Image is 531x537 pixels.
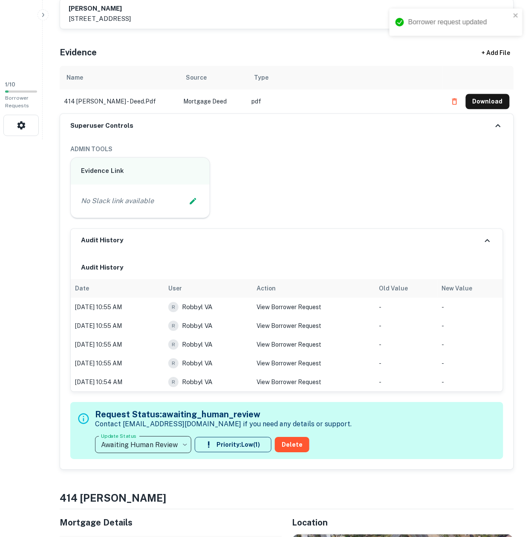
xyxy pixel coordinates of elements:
[5,95,29,109] span: Borrower Requests
[60,46,97,59] h5: Evidence
[5,82,15,88] span: 1 / 10
[60,517,282,529] h5: Mortgage Details
[60,90,179,114] td: 414 [PERSON_NAME] - deed.pdf
[81,196,154,207] p: No Slack link available
[408,17,511,27] div: Borrower request updated
[66,73,83,83] div: Name
[186,73,207,83] div: Source
[81,263,493,273] h6: Audit History
[101,433,136,440] label: Update Status
[168,340,179,350] div: R
[182,321,213,331] p: Robbyl VA
[179,90,247,114] td: Mortgage Deed
[71,279,164,298] th: Date
[69,4,131,14] h6: [PERSON_NAME]
[182,377,213,388] p: Robbyl VA
[513,12,519,20] button: close
[252,298,375,317] td: View Borrower Request
[375,354,437,373] td: -
[437,279,503,298] th: New Value
[95,408,352,421] h5: Request Status: awaiting_human_review
[252,317,375,336] td: View Borrower Request
[252,336,375,354] td: View Borrower Request
[81,236,123,246] h6: Audit History
[69,14,131,24] p: [STREET_ADDRESS]
[195,437,271,453] button: Priority:Low(1)
[95,433,191,457] div: Awaiting Human Review
[254,73,268,83] div: Type
[252,354,375,373] td: View Borrower Request
[71,354,164,373] td: [DATE] 10:55 AM
[375,298,437,317] td: -
[375,373,437,392] td: -
[187,195,199,208] button: Edit Slack Link
[81,167,199,176] h6: Evidence Link
[182,340,213,350] p: Robbyl VA
[71,336,164,354] td: [DATE] 10:55 AM
[70,145,503,154] h6: ADMIN TOOLS
[95,419,352,430] p: Contact [EMAIL_ADDRESS][DOMAIN_NAME] if you need any details or support.
[375,279,437,298] th: Old Value
[252,373,375,392] td: View Borrower Request
[164,279,252,298] th: User
[168,321,179,331] div: R
[466,46,526,61] div: + Add File
[437,317,503,336] td: -
[275,437,309,453] button: Delete
[179,66,247,90] th: Source
[60,66,179,90] th: Name
[182,302,213,313] p: Robbyl VA
[70,121,133,131] h6: Superuser Controls
[252,279,375,298] th: Action
[488,469,531,510] iframe: Chat Widget
[247,90,443,114] td: pdf
[437,354,503,373] td: -
[182,359,213,369] p: Robbyl VA
[375,336,437,354] td: -
[437,373,503,392] td: -
[60,491,514,506] h4: 414 [PERSON_NAME]
[71,373,164,392] td: [DATE] 10:54 AM
[292,517,514,529] h5: Location
[437,336,503,354] td: -
[71,317,164,336] td: [DATE] 10:55 AM
[466,94,510,109] button: Download
[375,317,437,336] td: -
[247,66,443,90] th: Type
[437,298,503,317] td: -
[168,302,179,313] div: R
[168,359,179,369] div: R
[71,298,164,317] td: [DATE] 10:55 AM
[60,66,514,114] div: scrollable content
[168,377,179,388] div: R
[447,95,462,109] button: Delete file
